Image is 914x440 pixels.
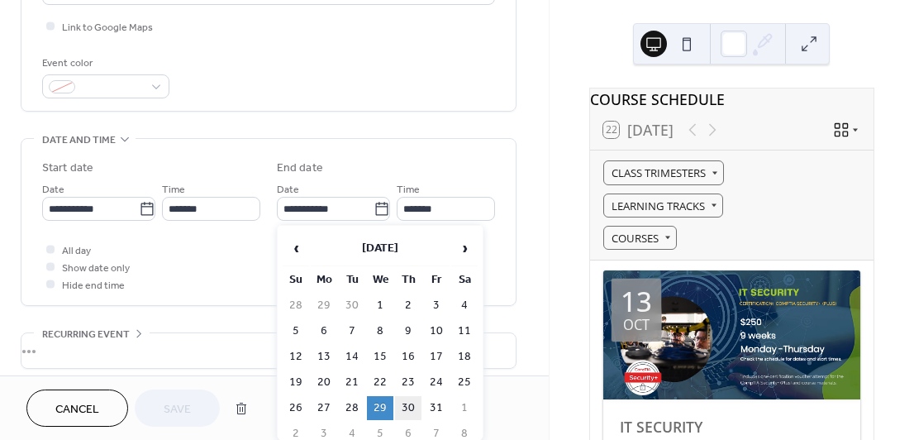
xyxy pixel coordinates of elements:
td: 20 [311,371,337,395]
td: 7 [339,319,365,343]
td: 10 [423,319,450,343]
span: Time [162,181,185,198]
span: Recurring event [42,326,130,343]
span: Date and time [42,132,116,149]
span: Date [277,181,299,198]
td: 3 [423,294,450,318]
th: Mo [311,268,337,292]
th: Sa [451,268,478,292]
th: We [367,268,393,292]
td: 30 [339,294,365,318]
td: 22 [367,371,393,395]
button: Cancel [26,390,128,427]
td: 12 [283,345,309,369]
td: 6 [311,319,337,343]
td: 17 [423,345,450,369]
td: 23 [395,371,421,395]
td: 1 [451,396,478,420]
td: 11 [451,319,478,343]
span: Time [397,181,420,198]
td: 1 [367,294,393,318]
span: ‹ [283,232,308,265]
span: Date [42,181,64,198]
td: 16 [395,345,421,369]
td: 28 [283,294,309,318]
td: 28 [339,396,365,420]
span: Link to Google Maps [62,19,153,36]
td: 14 [339,345,365,369]
div: Start date [42,160,93,177]
td: 13 [311,345,337,369]
th: Th [395,268,421,292]
td: 15 [367,345,393,369]
span: › [452,232,477,265]
span: Cancel [55,401,99,418]
td: 29 [311,294,337,318]
th: [DATE] [311,231,450,266]
td: 5 [283,319,309,343]
td: 31 [423,396,450,420]
div: ••• [21,333,516,368]
th: Su [283,268,309,292]
a: IT SECURITY [620,417,702,437]
td: 30 [395,396,421,420]
div: Event color [42,55,166,72]
th: Fr [423,268,450,292]
td: 19 [283,371,309,395]
td: 9 [395,319,421,343]
td: 21 [339,371,365,395]
span: All day [62,242,91,260]
td: 24 [423,371,450,395]
td: 26 [283,396,309,420]
th: Tu [339,268,365,292]
td: 8 [367,319,393,343]
td: 18 [451,345,478,369]
td: 29 [367,396,393,420]
div: COURSE SCHEDULE [590,88,874,110]
div: Oct [623,318,650,332]
div: End date [277,160,323,177]
span: Hide end time [62,277,125,294]
span: Show date only [62,260,130,277]
td: 2 [395,294,421,318]
td: 25 [451,371,478,395]
td: 4 [451,294,478,318]
div: 13 [621,288,652,315]
td: 27 [311,396,337,420]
